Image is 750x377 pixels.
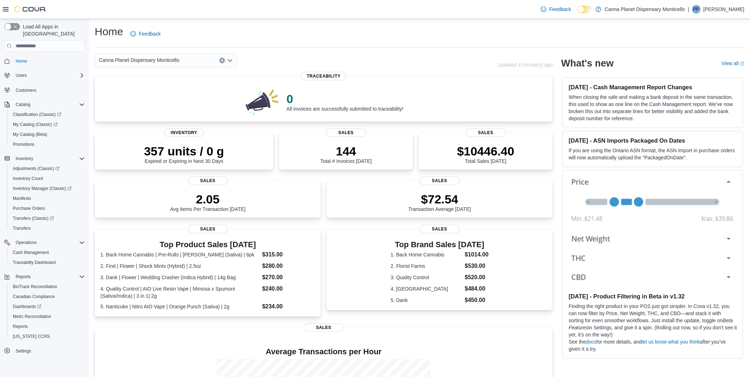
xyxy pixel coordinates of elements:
div: All invoices are successfully submitted to traceability! [287,92,403,112]
a: Dashboards [7,302,88,312]
dd: $1014.00 [465,250,489,259]
a: BioTrack Reconciliation [10,282,60,291]
dd: $484.00 [465,285,489,293]
dt: 3. Quality Control [390,274,462,281]
a: Inventory Manager (Classic) [10,184,74,193]
span: Operations [13,238,85,247]
span: Sales [326,128,366,137]
span: Sales [188,225,228,233]
a: Manifests [10,194,34,203]
span: Transfers [10,224,85,233]
a: Canadian Compliance [10,292,58,301]
p: $72.54 [408,192,471,206]
span: Classification (Classic) [10,110,85,119]
span: Home [13,57,85,65]
button: Metrc Reconciliation [7,312,88,322]
button: Inventory [1,154,88,164]
span: Users [16,73,27,78]
span: My Catalog (Classic) [13,122,58,127]
button: My Catalog (Beta) [7,129,88,139]
dd: $240.00 [262,285,315,293]
p: 357 units / 0 g [144,144,224,158]
dt: 3. Dank | Flower | Wedding Crasher (Indica Hybrid) | 14g Bag [100,274,259,281]
a: Dashboards [10,302,44,311]
dd: $270.00 [262,273,315,282]
div: Total # Invoices [DATE] [320,144,372,164]
input: Dark Mode [577,6,592,13]
span: Cash Management [10,248,85,257]
span: Classification (Classic) [13,112,61,117]
button: Reports [1,272,88,282]
button: Transfers [7,223,88,233]
a: My Catalog (Classic) [7,120,88,129]
button: Users [13,71,30,80]
span: My Catalog (Beta) [10,130,85,139]
h4: Average Transactions per Hour [100,347,547,356]
span: Transfers (Classic) [13,216,54,221]
span: Settings [16,348,31,354]
a: Traceabilty Dashboard [10,258,58,267]
span: Dashboards [10,302,85,311]
span: Manifests [13,196,31,201]
span: Purchase Orders [10,204,85,213]
button: Canadian Compliance [7,292,88,302]
span: Promotions [13,142,35,147]
button: Users [1,70,88,80]
a: My Catalog (Beta) [10,130,50,139]
p: See the for more details, and after you’ve given it a try. [568,338,737,352]
button: Open list of options [227,58,233,63]
button: Cash Management [7,248,88,257]
p: If you are using the Ontario ASN format, the ASN Import in purchase orders will now automatically... [568,147,737,161]
img: 0 [244,87,281,116]
span: Manifests [10,194,85,203]
a: Classification (Classic) [7,110,88,120]
a: Inventory Manager (Classic) [7,184,88,193]
span: PP [693,5,699,14]
span: Washington CCRS [10,332,85,341]
span: Operations [16,240,37,245]
p: Finding the right product in your POS just got simpler. In Cova v1.32, you can now filter by Pric... [568,303,737,338]
dd: $315.00 [262,250,315,259]
a: Transfers (Classic) [10,214,57,223]
button: Purchase Orders [7,203,88,213]
span: Inventory [16,156,33,161]
span: Traceabilty Dashboard [13,260,56,265]
h1: Home [95,25,123,39]
a: docs [586,339,597,345]
span: Transfers (Classic) [10,214,85,223]
dd: $450.00 [465,296,489,304]
svg: External link [740,62,744,66]
span: Inventory Count [10,174,85,183]
span: Customers [16,87,36,93]
button: Catalog [13,100,33,109]
a: Adjustments (Classic) [10,164,62,173]
button: Reports [7,322,88,331]
a: View allExternal link [722,60,744,66]
span: Reports [10,322,85,331]
span: Customers [13,85,85,94]
span: My Catalog (Classic) [10,120,85,129]
h3: [DATE] - Cash Management Report Changes [568,84,737,91]
dt: 4. [GEOGRAPHIC_DATA] [390,285,462,292]
span: Feedback [549,6,571,13]
button: Traceabilty Dashboard [7,257,88,267]
button: Home [1,56,88,66]
span: Catalog [13,100,85,109]
span: Traceability [301,72,346,80]
span: Inventory Manager (Classic) [13,186,72,191]
button: Promotions [7,139,88,149]
span: Inventory [13,154,85,163]
button: Manifests [7,193,88,203]
span: Sales [466,128,505,137]
h3: [DATE] - ASN Imports Packaged On Dates [568,137,737,144]
button: Operations [13,238,40,247]
div: Expired or Expiring in Next 30 Days [144,144,224,164]
a: [US_STATE] CCRS [10,332,53,341]
span: BioTrack Reconciliation [10,282,85,291]
span: Sales [304,323,343,332]
span: Canadian Compliance [10,292,85,301]
button: Operations [1,238,88,248]
span: Purchase Orders [13,206,45,211]
div: Total Sales [DATE] [457,144,514,164]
